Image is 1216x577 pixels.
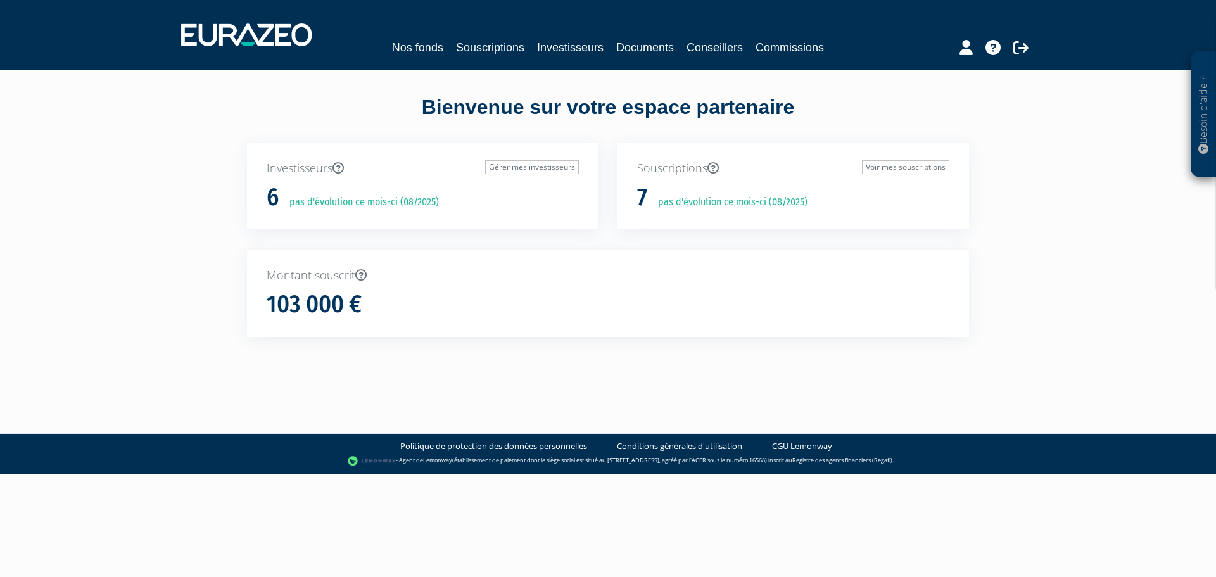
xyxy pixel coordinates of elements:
[862,160,949,174] a: Voir mes souscriptions
[637,160,949,177] p: Souscriptions
[267,160,579,177] p: Investisseurs
[649,195,807,210] p: pas d'évolution ce mois-ci (08/2025)
[400,440,587,452] a: Politique de protection des données personnelles
[423,456,452,464] a: Lemonway
[756,39,824,56] a: Commissions
[267,184,279,211] h1: 6
[456,39,524,56] a: Souscriptions
[237,93,978,143] div: Bienvenue sur votre espace partenaire
[13,455,1203,467] div: - Agent de (établissement de paiement dont le siège social est situé au [STREET_ADDRESS], agréé p...
[537,39,604,56] a: Investisseurs
[616,39,674,56] a: Documents
[392,39,443,56] a: Nos fonds
[181,23,312,46] img: 1732889491-logotype_eurazeo_blanc_rvb.png
[1196,58,1211,172] p: Besoin d'aide ?
[687,39,743,56] a: Conseillers
[617,440,742,452] a: Conditions générales d'utilisation
[485,160,579,174] a: Gérer mes investisseurs
[267,291,362,318] h1: 103 000 €
[792,456,892,464] a: Registre des agents financiers (Regafi)
[637,184,647,211] h1: 7
[267,267,949,284] p: Montant souscrit
[772,440,832,452] a: CGU Lemonway
[348,455,396,467] img: logo-lemonway.png
[281,195,439,210] p: pas d'évolution ce mois-ci (08/2025)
